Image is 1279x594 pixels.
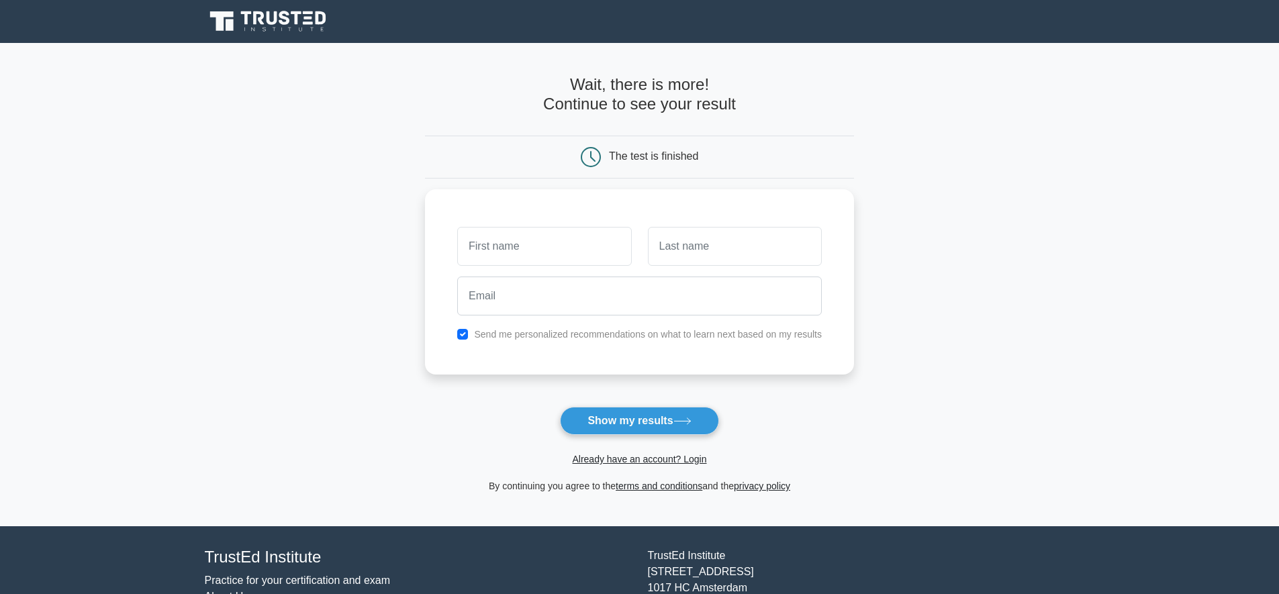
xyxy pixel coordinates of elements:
div: The test is finished [609,150,698,162]
div: By continuing you agree to the and the [417,478,862,494]
a: Already have an account? Login [572,454,706,464]
a: terms and conditions [616,481,702,491]
input: First name [457,227,631,266]
input: Email [457,277,822,315]
h4: TrustEd Institute [205,548,632,567]
h4: Wait, there is more! Continue to see your result [425,75,854,114]
input: Last name [648,227,822,266]
a: privacy policy [734,481,790,491]
label: Send me personalized recommendations on what to learn next based on my results [474,329,822,340]
a: Practice for your certification and exam [205,575,391,586]
button: Show my results [560,407,718,435]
